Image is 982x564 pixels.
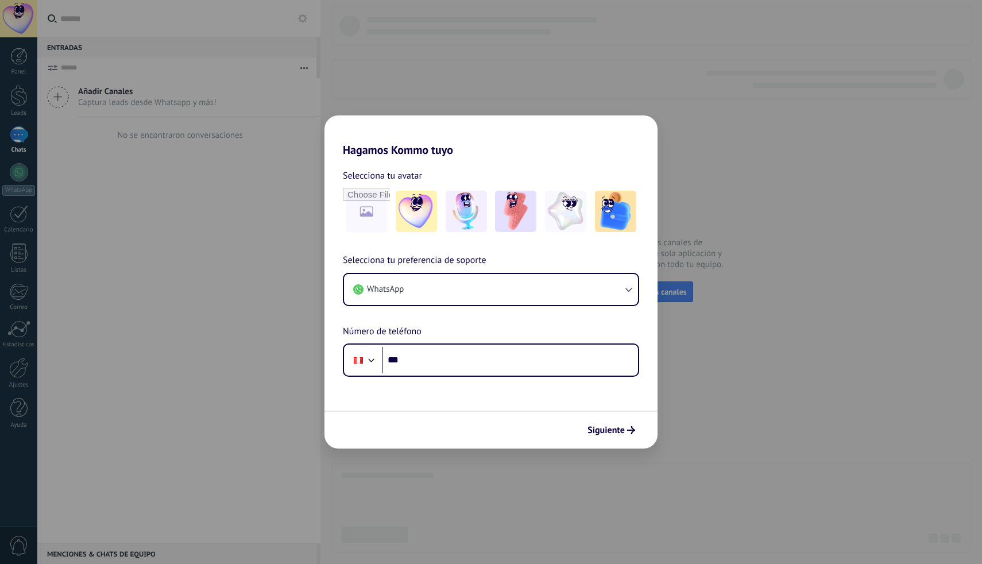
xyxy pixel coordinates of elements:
img: -2.jpeg [446,191,487,232]
img: -5.jpeg [595,191,636,232]
button: Siguiente [582,420,640,440]
span: WhatsApp [367,284,404,295]
img: -4.jpeg [545,191,586,232]
span: Siguiente [587,426,625,434]
h2: Hagamos Kommo tuyo [324,115,658,157]
button: WhatsApp [344,274,638,305]
div: Peru: + 51 [347,348,369,372]
img: -1.jpeg [396,191,437,232]
img: -3.jpeg [495,191,536,232]
span: Número de teléfono [343,325,422,339]
span: Selecciona tu preferencia de soporte [343,253,486,268]
span: Selecciona tu avatar [343,168,422,183]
